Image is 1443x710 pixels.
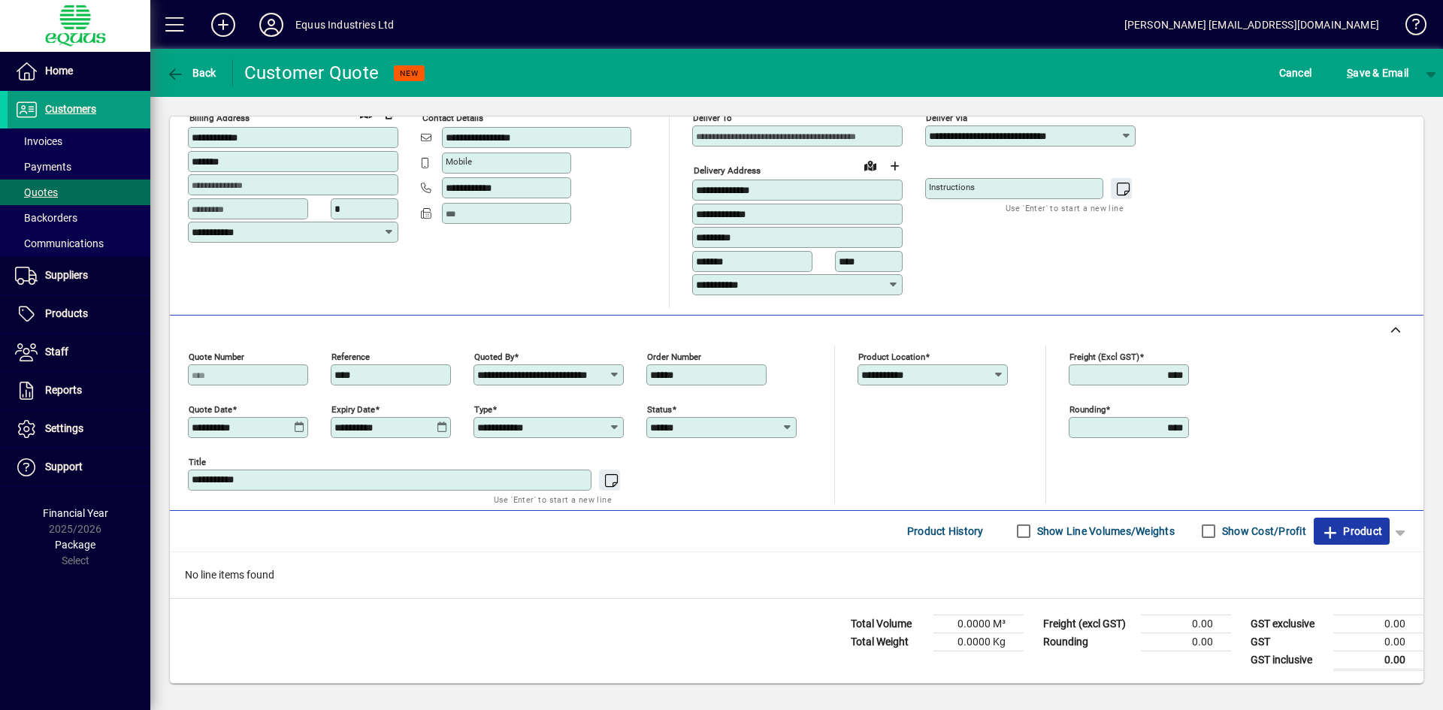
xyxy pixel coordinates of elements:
[8,410,150,448] a: Settings
[1219,524,1306,539] label: Show Cost/Profit
[45,461,83,473] span: Support
[189,351,244,361] mat-label: Quote number
[494,491,612,508] mat-hint: Use 'Enter' to start a new line
[8,128,150,154] a: Invoices
[247,11,295,38] button: Profile
[199,11,247,38] button: Add
[45,65,73,77] span: Home
[474,351,514,361] mat-label: Quoted by
[400,68,419,78] span: NEW
[8,295,150,333] a: Products
[15,135,62,147] span: Invoices
[907,519,984,543] span: Product History
[474,403,492,414] mat-label: Type
[244,61,380,85] div: Customer Quote
[45,384,82,396] span: Reports
[8,449,150,486] a: Support
[1141,615,1231,633] td: 0.00
[446,156,472,167] mat-label: Mobile
[15,186,58,198] span: Quotes
[1333,633,1423,651] td: 0.00
[45,269,88,281] span: Suppliers
[8,334,150,371] a: Staff
[55,539,95,551] span: Package
[901,518,990,545] button: Product History
[933,633,1024,651] td: 0.0000 Kg
[8,180,150,205] a: Quotes
[1333,615,1423,633] td: 0.00
[378,101,402,125] button: Copy to Delivery address
[331,351,370,361] mat-label: Reference
[1243,615,1333,633] td: GST exclusive
[43,507,108,519] span: Financial Year
[933,615,1024,633] td: 0.0000 M³
[858,351,925,361] mat-label: Product location
[1321,519,1382,543] span: Product
[1141,633,1231,651] td: 0.00
[693,113,732,123] mat-label: Deliver To
[8,154,150,180] a: Payments
[1069,351,1139,361] mat-label: Freight (excl GST)
[1124,13,1379,37] div: [PERSON_NAME] [EMAIL_ADDRESS][DOMAIN_NAME]
[354,101,378,125] a: View on map
[1243,633,1333,651] td: GST
[8,53,150,90] a: Home
[15,161,71,173] span: Payments
[929,182,975,192] mat-label: Instructions
[882,154,906,178] button: Choose address
[1339,59,1416,86] button: Save & Email
[45,346,68,358] span: Staff
[8,372,150,409] a: Reports
[45,422,83,434] span: Settings
[189,403,232,414] mat-label: Quote date
[1069,403,1106,414] mat-label: Rounding
[45,103,96,115] span: Customers
[926,113,967,123] mat-label: Deliver via
[162,59,220,86] button: Back
[189,456,206,467] mat-label: Title
[1347,67,1353,79] span: S
[1036,615,1141,633] td: Freight (excl GST)
[1333,651,1423,669] td: 0.00
[295,13,395,37] div: Equus Industries Ltd
[8,231,150,256] a: Communications
[1034,524,1175,539] label: Show Line Volumes/Weights
[15,212,77,224] span: Backorders
[1275,59,1316,86] button: Cancel
[1314,518,1390,545] button: Product
[843,633,933,651] td: Total Weight
[858,153,882,177] a: View on map
[1036,633,1141,651] td: Rounding
[15,237,104,249] span: Communications
[8,205,150,231] a: Backorders
[843,615,933,633] td: Total Volume
[1347,61,1408,85] span: ave & Email
[331,403,375,414] mat-label: Expiry date
[150,59,233,86] app-page-header-button: Back
[1006,199,1124,216] mat-hint: Use 'Enter' to start a new line
[1243,651,1333,669] td: GST inclusive
[647,351,701,361] mat-label: Order number
[647,403,672,414] mat-label: Status
[1394,3,1424,52] a: Knowledge Base
[8,257,150,295] a: Suppliers
[166,67,216,79] span: Back
[1279,61,1312,85] span: Cancel
[45,307,88,319] span: Products
[170,552,1423,598] div: No line items found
